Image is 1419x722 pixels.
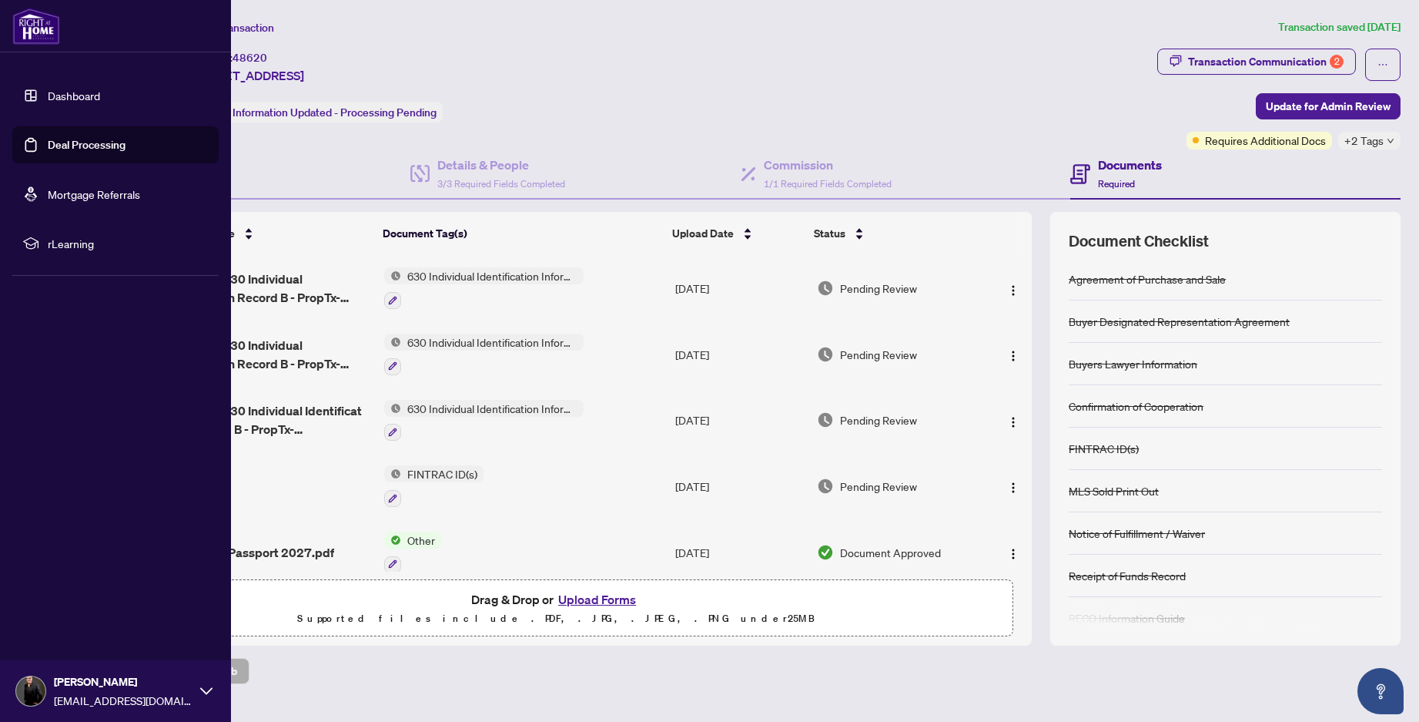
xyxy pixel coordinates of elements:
h4: Documents [1098,156,1162,174]
img: Status Icon [384,465,401,482]
span: 630 Individual Identification Information Record [401,400,584,417]
button: Logo [1001,276,1026,301]
span: Rabah New Passport 2027.pdf [161,543,334,562]
span: 630 Individual Identification Information Record [401,334,584,351]
div: Buyer Designated Representation Agreement [1069,313,1290,330]
img: Document Status [817,544,834,561]
td: [DATE] [669,255,811,321]
span: Information Updated - Processing Pending [233,106,437,119]
button: Status IconFINTRAC ID(s) [384,465,484,507]
img: Document Status [817,280,834,297]
button: Logo [1001,474,1026,499]
img: Status Icon [384,400,401,417]
button: Update for Admin Review [1256,93,1401,119]
img: Logo [1007,548,1019,560]
button: Transaction Communication2 [1157,49,1356,75]
span: Upload Date [672,225,734,242]
div: Notice of Fulfillment / Waiver [1069,525,1205,542]
span: Requires Additional Docs [1205,132,1326,149]
td: [DATE] [669,453,811,519]
button: Logo [1001,408,1026,432]
button: Status IconOther [384,532,441,573]
div: 2 [1330,55,1344,69]
button: Open asap [1357,668,1404,714]
div: MLS Sold Print Out [1069,482,1159,499]
span: Drag & Drop or [471,589,641,610]
img: Logo [1007,284,1019,297]
button: Status Icon630 Individual Identification Information Record [384,334,584,375]
span: Required [1098,178,1135,190]
th: Document Tag(s) [377,212,666,255]
img: Document Status [817,346,834,363]
span: Drag & Drop orUpload FormsSupported files include .PDF, .JPG, .JPEG, .PNG under25MB [99,580,1012,637]
span: Pending Review [840,280,917,297]
img: Document Status [817,478,834,495]
img: Status Icon [384,532,401,549]
button: Upload Forms [554,589,641,610]
td: [DATE] [669,388,811,454]
span: 630 Individual Identification Information Record [401,267,584,284]
span: FINTRAC - 630 Individual Identification Record B - PropTx-OREA_[DATE] 20_38_01.pdf [161,336,371,373]
span: rLearning [48,235,208,252]
img: Status Icon [384,267,401,284]
span: Update for Admin Review [1266,94,1391,119]
div: FINTRAC ID(s) [1069,440,1139,457]
button: Status Icon630 Individual Identification Information Record [384,267,584,309]
img: Logo [1007,416,1019,428]
article: Transaction saved [DATE] [1278,18,1401,36]
span: Other [401,532,441,549]
div: Agreement of Purchase and Sale [1069,270,1226,287]
span: [EMAIL_ADDRESS][DOMAIN_NAME] [54,692,192,709]
div: Confirmation of Cooperation [1069,398,1203,415]
th: Status [808,212,979,255]
span: down [1387,137,1394,145]
span: 48620 [233,51,267,65]
th: Upload Date [666,212,807,255]
img: Document Status [817,411,834,428]
span: [PERSON_NAME] [54,673,192,690]
span: Pending Review [840,346,917,363]
span: Status [814,225,845,242]
img: Logo [1007,350,1019,362]
span: Pending Review [840,411,917,428]
span: FINTRAC - 630 Individual Identification Record B - PropTx-OREA_[DATE] 20_38_01.pdf [161,270,371,307]
span: 3/3 Required Fields Completed [437,178,565,190]
td: [DATE] [669,519,811,586]
span: FINTRAC ID(s) [401,465,484,482]
td: [DATE] [669,321,811,388]
h4: Details & People [437,156,565,174]
span: [STREET_ADDRESS] [191,66,304,85]
span: FINTRAC - 630 Individual Identificat R ion Record B - PropTx-OREA_[DATE] 20_38_01.pdf [161,401,371,438]
span: +2 Tags [1344,132,1384,149]
span: View Transaction [192,21,274,35]
button: Logo [1001,342,1026,367]
a: Dashboard [48,89,100,102]
button: Logo [1001,540,1026,565]
a: Deal Processing [48,138,126,152]
span: Document Approved [840,544,941,561]
button: Status Icon630 Individual Identification Information Record [384,400,584,442]
div: Buyers Lawyer Information [1069,355,1197,372]
img: Status Icon [384,334,401,351]
img: Logo [1007,482,1019,494]
img: logo [12,8,60,45]
span: Document Checklist [1069,230,1209,252]
a: Mortgage Referrals [48,187,140,201]
div: Receipt of Funds Record [1069,567,1186,584]
span: Pending Review [840,478,917,495]
h4: Commission [764,156,892,174]
span: ellipsis [1377,59,1388,70]
th: (22) File Name [155,212,377,255]
div: Status: [191,102,443,123]
div: Transaction Communication [1188,49,1344,74]
img: Profile Icon [16,677,45,706]
span: 1/1 Required Fields Completed [764,178,892,190]
p: Supported files include .PDF, .JPG, .JPEG, .PNG under 25 MB [109,610,1003,628]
